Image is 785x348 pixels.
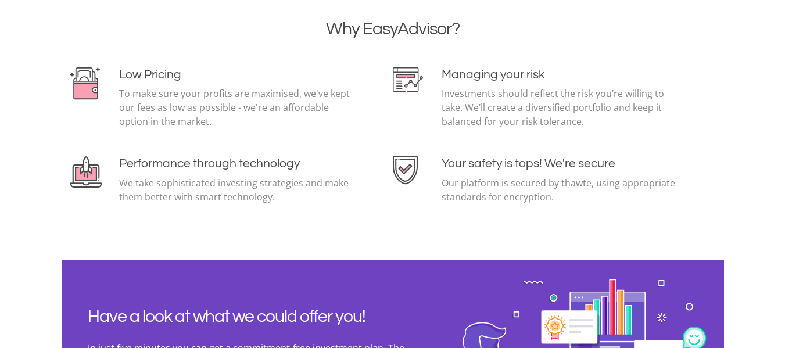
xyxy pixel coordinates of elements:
h4: Low Pricing [119,67,356,82]
h4: Performance through technology [119,156,356,171]
p: To make sure your profits are maximised, we've kept our fees as low as possible - we're an afford... [119,87,356,128]
h4: Managing your risk [442,67,678,82]
p: Our platform is secured by thawte, using appropriate standards for encryption. [442,176,678,204]
h2: Have a look at what we could offer you! [88,306,436,327]
p: We take sophisticated investing strategies and make them better with smart technology. [119,176,356,204]
h2: Why EasyAdvisor? [70,19,715,40]
p: Investments should reflect the risk you’re willing to take. We’ll create a diversified portfolio ... [442,87,678,128]
h4: Your safety is tops! We're secure [442,156,678,171]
